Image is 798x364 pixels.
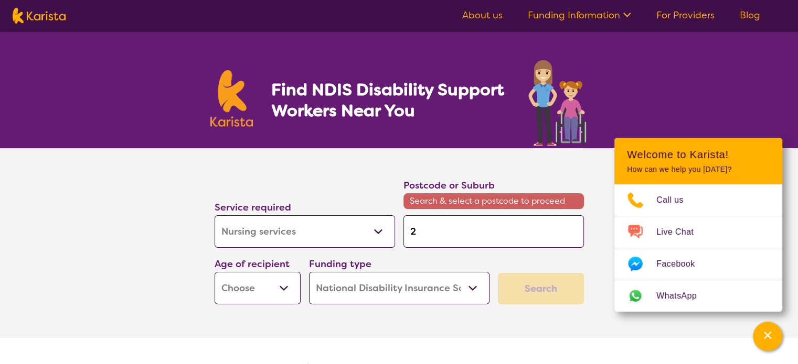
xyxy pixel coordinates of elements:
[403,215,584,248] input: Type
[403,179,495,192] label: Postcode or Suburb
[614,280,782,312] a: Web link opens in a new tab.
[627,148,770,161] h2: Welcome to Karista!
[753,322,782,351] button: Channel Menu
[271,79,505,121] h1: Find NDIS Disability Support Workers Near You
[614,184,782,312] ul: Choose channel
[210,70,253,127] img: Karista logo
[656,9,715,21] a: For Providers
[627,165,770,174] p: How can we help you [DATE]?
[656,288,709,304] span: WhatsApp
[656,224,706,240] span: Live Chat
[614,138,782,312] div: Channel Menu
[740,9,760,21] a: Blog
[528,9,631,21] a: Funding Information
[215,258,290,270] label: Age of recipient
[403,193,584,209] span: Search & select a postcode to proceed
[656,256,707,272] span: Facebook
[656,192,696,208] span: Call us
[462,9,503,21] a: About us
[527,57,588,148] img: support-worker
[215,201,291,214] label: Service required
[13,8,66,24] img: Karista logo
[309,258,371,270] label: Funding type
